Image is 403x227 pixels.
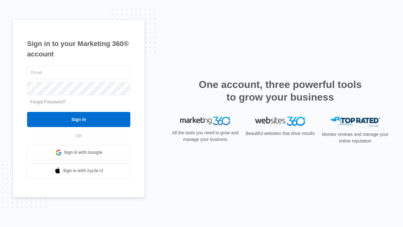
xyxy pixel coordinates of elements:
[64,149,102,156] span: Sign in with Google
[71,133,87,139] span: OR
[27,163,130,178] a: Sign in with Apple Id
[320,131,390,144] p: Monitor reviews and manage your online reputation
[63,167,103,174] span: Sign in with Apple Id
[255,117,305,126] img: Websites 360
[180,117,230,125] img: Marketing 360
[245,130,315,137] p: Beautiful websites that drive results
[330,117,380,127] img: Top Rated Local
[27,112,130,127] input: Sign In
[197,78,364,103] h2: One account, three powerful tools to grow your business
[27,66,130,79] input: Email
[170,130,241,143] p: All the tools you need to grow and manage your business
[30,99,66,104] a: Forgot Password?
[27,38,130,59] h1: Sign in to your Marketing 360® account
[27,145,130,160] a: Sign in with Google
